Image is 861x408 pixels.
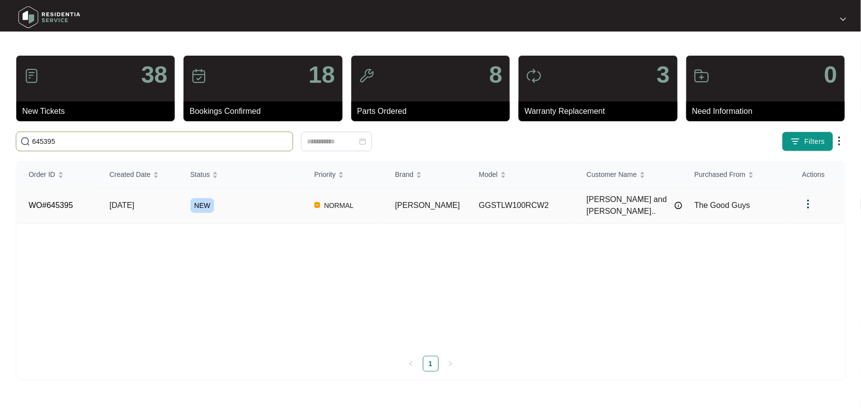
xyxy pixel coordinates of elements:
[423,356,438,371] a: 1
[587,169,637,180] span: Customer Name
[694,169,745,180] span: Purchased From
[191,68,207,84] img: icon
[98,162,179,188] th: Created Date
[383,162,467,188] th: Brand
[448,361,453,367] span: right
[110,201,134,209] span: [DATE]
[467,162,575,188] th: Model
[395,201,460,209] span: [PERSON_NAME]
[395,169,413,180] span: Brand
[423,356,439,372] li: 1
[790,162,844,188] th: Actions
[587,194,670,217] span: [PERSON_NAME] and [PERSON_NAME]..
[190,198,215,213] span: NEW
[467,188,575,224] td: GGSTLW100RCW2
[526,68,542,84] img: icon
[790,136,800,146] img: filter icon
[479,169,498,180] span: Model
[802,198,814,210] img: dropdown arrow
[110,169,150,180] span: Created Date
[657,63,670,87] p: 3
[189,105,342,117] p: Bookings Confirmed
[141,63,167,87] p: 38
[357,105,510,117] p: Parts Ordered
[824,63,837,87] p: 0
[190,169,210,180] span: Status
[403,356,419,372] li: Previous Page
[314,202,320,208] img: Vercel Logo
[15,2,84,32] img: residentia service logo
[833,135,845,147] img: dropdown arrow
[359,68,374,84] img: icon
[694,68,710,84] img: icon
[403,356,419,372] button: left
[575,162,682,188] th: Customer Name
[29,169,55,180] span: Order ID
[302,162,383,188] th: Priority
[443,356,458,372] button: right
[682,162,790,188] th: Purchased From
[24,68,39,84] img: icon
[489,63,502,87] p: 8
[674,202,682,209] img: Info icon
[840,17,846,22] img: dropdown arrow
[20,136,30,146] img: search-icon
[320,200,358,211] span: NORMAL
[408,361,414,367] span: left
[22,105,175,117] p: New Tickets
[694,201,750,209] span: The Good Guys
[804,136,825,147] span: Filters
[32,136,289,147] input: Search by Order Id, Assignee Name, Customer Name, Brand and Model
[179,162,302,188] th: Status
[17,162,98,188] th: Order ID
[308,63,335,87] p: 18
[443,356,458,372] li: Next Page
[782,132,833,151] button: filter iconFilters
[314,169,336,180] span: Priority
[692,105,845,117] p: Need Information
[524,105,677,117] p: Warranty Replacement
[29,201,73,209] a: WO#645395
